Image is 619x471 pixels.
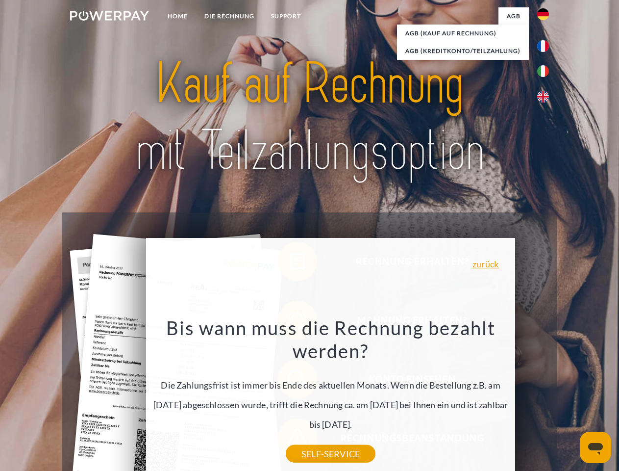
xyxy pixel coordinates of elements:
[397,25,529,42] a: AGB (Kauf auf Rechnung)
[159,7,196,25] a: Home
[152,316,510,454] div: Die Zahlungsfrist ist immer bis Ende des aktuellen Monats. Wenn die Bestellung z.B. am [DATE] abg...
[94,47,525,188] img: title-powerpay_de.svg
[537,91,549,103] img: en
[472,260,498,268] a: zurück
[537,8,549,20] img: de
[152,316,510,363] h3: Bis wann muss die Rechnung bezahlt werden?
[498,7,529,25] a: agb
[580,432,611,463] iframe: Schaltfläche zum Öffnen des Messaging-Fensters
[196,7,263,25] a: DIE RECHNUNG
[263,7,309,25] a: SUPPORT
[286,445,375,463] a: SELF-SERVICE
[537,65,549,77] img: it
[397,42,529,60] a: AGB (Kreditkonto/Teilzahlung)
[537,40,549,52] img: fr
[70,11,149,21] img: logo-powerpay-white.svg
